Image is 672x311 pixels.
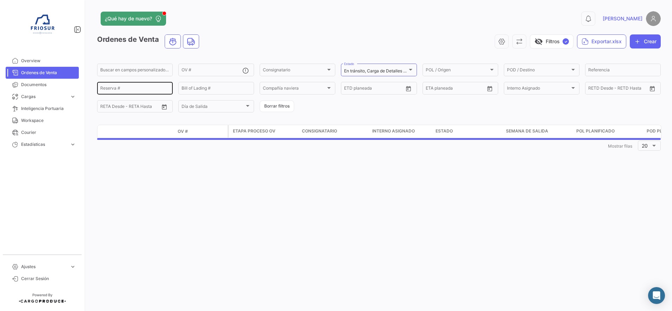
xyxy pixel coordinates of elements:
a: Documentos [6,79,79,91]
input: Hasta [118,105,146,110]
span: Estado [436,128,453,134]
span: Consignatario [302,128,337,134]
span: Etapa Proceso OV [233,128,275,134]
a: Courier [6,127,79,138]
span: Cerrar Sesión [21,276,76,282]
div: Abrir Intercom Messenger [648,287,665,304]
input: Hasta [362,87,390,92]
span: ¿Qué hay de nuevo? [105,15,152,22]
span: Semana de Salida [506,128,548,134]
img: placeholder-user.png [646,11,661,26]
datatable-header-cell: Etapa Proceso OV [229,125,299,138]
span: Estadísticas [21,141,67,148]
span: Interno Asignado [507,87,570,92]
input: Desde [100,105,113,110]
input: Hasta [443,87,471,92]
button: Open calendar [647,83,658,94]
span: Mostrar filas [608,143,632,149]
span: 20 [642,143,648,149]
span: POL Planificado [576,128,615,134]
span: Documentos [21,82,76,88]
input: Hasta [606,87,634,92]
span: POL / Origen [426,69,489,73]
button: Open calendar [159,102,170,112]
datatable-header-cell: Consignatario [299,125,369,138]
button: Borrar filtros [260,101,294,112]
span: Overview [21,58,76,64]
a: Overview [6,55,79,67]
span: Courier [21,129,76,136]
span: Compañía naviera [263,87,326,92]
datatable-header-cell: Estado Doc. [129,129,175,134]
span: Workspace [21,117,76,124]
input: Desde [588,87,601,92]
span: [PERSON_NAME] [603,15,642,22]
button: Land [183,35,199,48]
span: POD / Destino [507,69,570,73]
datatable-header-cell: Interno Asignado [369,125,433,138]
span: ✓ [563,38,569,45]
img: 6ea6c92c-e42a-4aa8-800a-31a9cab4b7b0.jpg [25,8,60,44]
mat-select-trigger: En tránsito, Carga de Detalles Pendiente [344,68,423,73]
span: expand_more [70,264,76,270]
datatable-header-cell: Estado [433,125,503,138]
span: expand_more [70,93,76,100]
a: Workspace [6,115,79,127]
span: expand_more [70,141,76,148]
span: Inteligencia Portuaria [21,105,76,112]
a: Ordenes de Venta [6,67,79,79]
span: Ordenes de Venta [21,70,76,76]
datatable-header-cell: Modo de Transporte [112,129,129,134]
a: Inteligencia Portuaria [6,103,79,115]
button: Crear [630,34,661,48]
button: Open calendar [484,83,495,94]
button: visibility_offFiltros✓ [530,34,573,48]
span: Consignatario [263,69,326,73]
span: Ajustes [21,264,67,270]
span: visibility_off [534,37,543,46]
span: Interno Asignado [372,128,415,134]
h3: Ordenes de Venta [97,34,201,48]
button: Exportar.xlsx [577,34,626,48]
button: Open calendar [403,83,414,94]
button: Ocean [165,35,180,48]
datatable-header-cell: POL Planificado [573,125,644,138]
input: Desde [344,87,357,92]
datatable-header-cell: OV # [175,125,228,137]
input: Desde [426,87,438,92]
span: OV # [178,128,188,135]
span: Día de Salida [182,105,245,110]
datatable-header-cell: Semana de Salida [503,125,573,138]
button: ¿Qué hay de nuevo? [101,12,166,26]
span: Cargas [21,93,67,100]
